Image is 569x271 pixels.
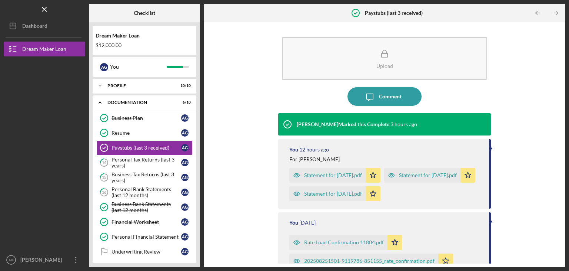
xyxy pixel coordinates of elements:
[181,203,189,211] div: A G
[347,87,422,106] button: Comment
[96,215,193,229] a: Financial WorksheetAG
[96,155,193,170] a: 14Personal Tax Returns (last 3 years)AG
[4,19,85,33] button: Dashboard
[96,42,193,48] div: $12,000.00
[297,121,389,127] div: [PERSON_NAME] Marked this Complete
[112,186,181,198] div: Personal Bank Statements (last 12 months)
[96,244,193,259] a: Underwriting ReviewAG
[304,239,384,245] div: Rate Load Confirmation 11804.pdf
[96,111,193,125] a: Business PlanAG
[379,87,402,106] div: Comment
[96,33,193,39] div: Dream Maker Loan
[96,185,193,200] a: 16Personal Bank Statements (last 12 months)AG
[289,156,340,162] div: For [PERSON_NAME]
[112,201,181,213] div: Business Bank Statements (last 12 months)
[96,170,193,185] a: 15Business Tax Returns (last 3 years)AG
[304,258,435,264] div: 202508251501-9119786-851155_rate_confirmation.pdf
[181,218,189,226] div: A G
[289,220,298,226] div: You
[19,252,67,269] div: [PERSON_NAME]
[299,147,329,153] time: 2025-10-01 01:14
[112,115,181,121] div: Business Plan
[102,160,107,165] tspan: 14
[96,125,193,140] a: ResumeAG
[9,258,14,262] text: AG
[181,233,189,241] div: A G
[100,63,108,71] div: A G
[96,200,193,215] a: Business Bank Statements (last 12 months)AG
[96,229,193,244] a: Personal Financial StatementAG
[384,168,475,183] button: Statement for [DATE].pdf
[96,140,193,155] a: Paystubs (last 3 received)AG
[282,37,487,80] button: Upload
[304,172,362,178] div: Statement for [DATE].pdf
[177,100,191,105] div: 6 / 10
[112,130,181,136] div: Resume
[112,172,181,183] div: Business Tax Returns (last 3 years)
[365,10,423,16] b: Paystubs (last 3 received)
[181,159,189,166] div: A G
[112,234,181,240] div: Personal Financial Statement
[399,172,457,178] div: Statement for [DATE].pdf
[289,168,380,183] button: Statement for [DATE].pdf
[112,157,181,169] div: Personal Tax Returns (last 3 years)
[289,235,402,250] button: Rate Load Confirmation 11804.pdf
[181,129,189,137] div: A G
[134,10,155,16] b: Checklist
[181,114,189,122] div: A G
[22,19,47,35] div: Dashboard
[299,220,316,226] time: 2025-09-29 15:43
[390,121,417,127] time: 2025-10-01 11:05
[4,252,85,267] button: AG[PERSON_NAME]
[177,84,191,88] div: 10 / 10
[22,42,66,58] div: Dream Maker Loan
[304,191,362,197] div: Statement for [DATE].pdf
[112,249,181,255] div: Underwriting Review
[181,248,189,255] div: A G
[181,189,189,196] div: A G
[181,144,189,151] div: A G
[181,174,189,181] div: A G
[107,84,172,88] div: Profile
[289,147,298,153] div: You
[4,42,85,56] button: Dream Maker Loan
[107,100,172,105] div: Documentation
[289,186,380,201] button: Statement for [DATE].pdf
[112,145,181,151] div: Paystubs (last 3 received)
[102,175,106,180] tspan: 15
[376,63,393,69] div: Upload
[102,190,107,195] tspan: 16
[110,61,167,73] div: You
[112,219,181,225] div: Financial Worksheet
[289,254,453,268] button: 202508251501-9119786-851155_rate_confirmation.pdf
